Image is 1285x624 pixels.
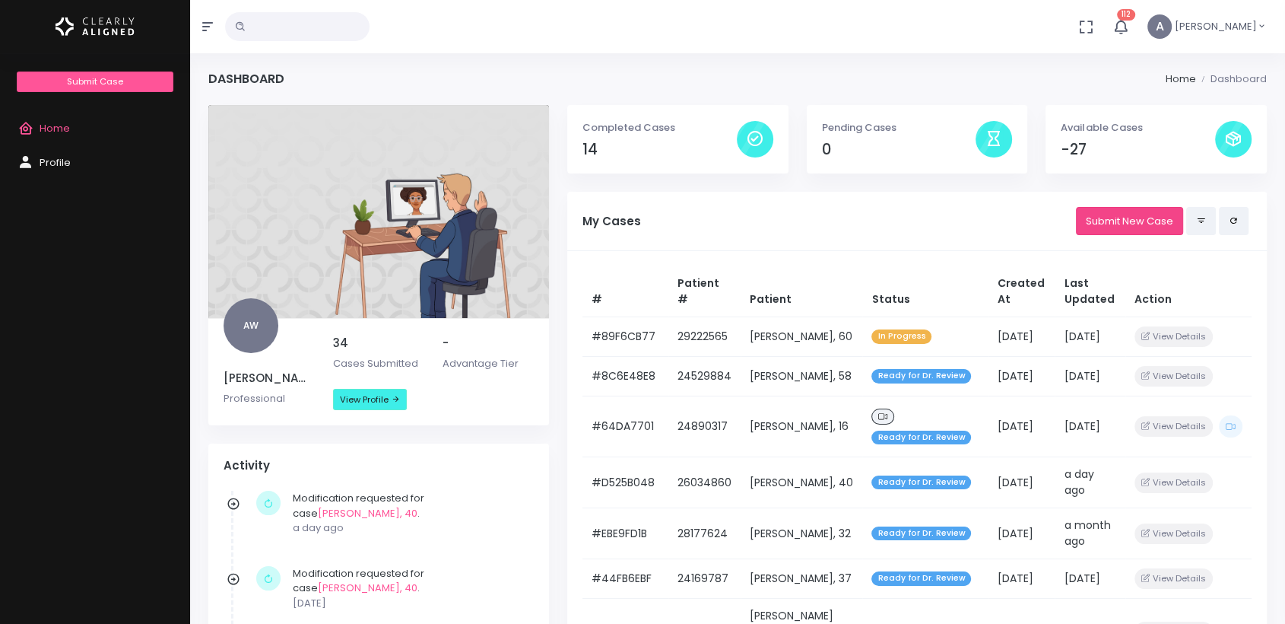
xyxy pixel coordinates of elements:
[293,566,526,611] div: Modification requested for case .
[1061,120,1215,135] p: Available Cases
[988,559,1055,599] td: [DATE]
[871,369,971,384] span: Ready for Dr. Review
[293,521,526,536] p: a day ago
[741,457,862,508] td: [PERSON_NAME], 40
[40,121,70,135] span: Home
[988,457,1055,508] td: [DATE]
[1147,14,1172,39] span: A
[741,396,862,457] td: [PERSON_NAME], 16
[333,336,424,350] h5: 34
[333,389,407,410] a: View Profile
[871,330,931,344] span: In Progress
[1055,317,1125,356] td: [DATE]
[741,317,862,356] td: [PERSON_NAME], 60
[224,459,534,473] h4: Activity
[822,120,976,135] p: Pending Cases
[668,457,741,508] td: 26034860
[1117,9,1135,21] span: 112
[293,596,526,611] p: [DATE]
[862,266,988,317] th: Status
[741,266,862,317] th: Patient
[1134,473,1213,493] button: View Details
[1076,207,1183,235] a: Submit New Case
[988,266,1055,317] th: Created At
[741,559,862,599] td: [PERSON_NAME], 37
[582,266,668,317] th: #
[1061,141,1215,158] h4: -27
[668,317,741,356] td: 29222565
[582,317,668,356] td: #89F6CB77
[871,527,971,541] span: Ready for Dr. Review
[871,476,971,490] span: Ready for Dr. Review
[443,336,534,350] h5: -
[1134,568,1213,589] button: View Details
[741,356,862,396] td: [PERSON_NAME], 58
[582,559,668,599] td: #44FB6EBF
[1055,508,1125,559] td: a month ago
[668,356,741,396] td: 24529884
[988,396,1055,457] td: [DATE]
[318,581,417,595] a: [PERSON_NAME], 40
[1055,356,1125,396] td: [DATE]
[1134,524,1213,544] button: View Details
[1195,72,1267,87] li: Dashboard
[40,155,71,170] span: Profile
[208,72,284,86] h4: Dashboard
[1055,266,1125,317] th: Last Updated
[17,72,173,92] a: Submit Case
[1134,326,1213,347] button: View Details
[1134,366,1213,387] button: View Details
[224,298,278,353] span: AW
[224,391,315,406] p: Professional
[988,508,1055,559] td: [DATE]
[822,141,976,158] h4: 0
[293,491,526,536] div: Modification requested for case .
[582,356,668,396] td: #8C6E48E8
[1055,559,1125,599] td: [DATE]
[668,508,741,559] td: 28177624
[1055,457,1125,508] td: a day ago
[988,356,1055,396] td: [DATE]
[582,396,668,457] td: #64DA7701
[988,317,1055,356] td: [DATE]
[224,371,315,385] h5: [PERSON_NAME]
[1175,19,1257,34] span: [PERSON_NAME]
[1055,396,1125,457] td: [DATE]
[318,506,417,521] a: [PERSON_NAME], 40
[582,457,668,508] td: #D525B048
[1134,416,1213,437] button: View Details
[582,215,1076,228] h5: My Cases
[582,508,668,559] td: #EBE9FD1B
[668,266,741,317] th: Patient #
[871,431,971,445] span: Ready for Dr. Review
[56,11,135,43] img: Logo Horizontal
[333,356,424,371] p: Cases Submitted
[443,356,534,371] p: Advantage Tier
[668,559,741,599] td: 24169787
[1165,72,1195,87] li: Home
[668,396,741,457] td: 24890317
[1125,266,1252,317] th: Action
[582,141,737,158] h4: 14
[582,120,737,135] p: Completed Cases
[67,75,123,88] span: Submit Case
[741,508,862,559] td: [PERSON_NAME], 32
[871,571,971,586] span: Ready for Dr. Review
